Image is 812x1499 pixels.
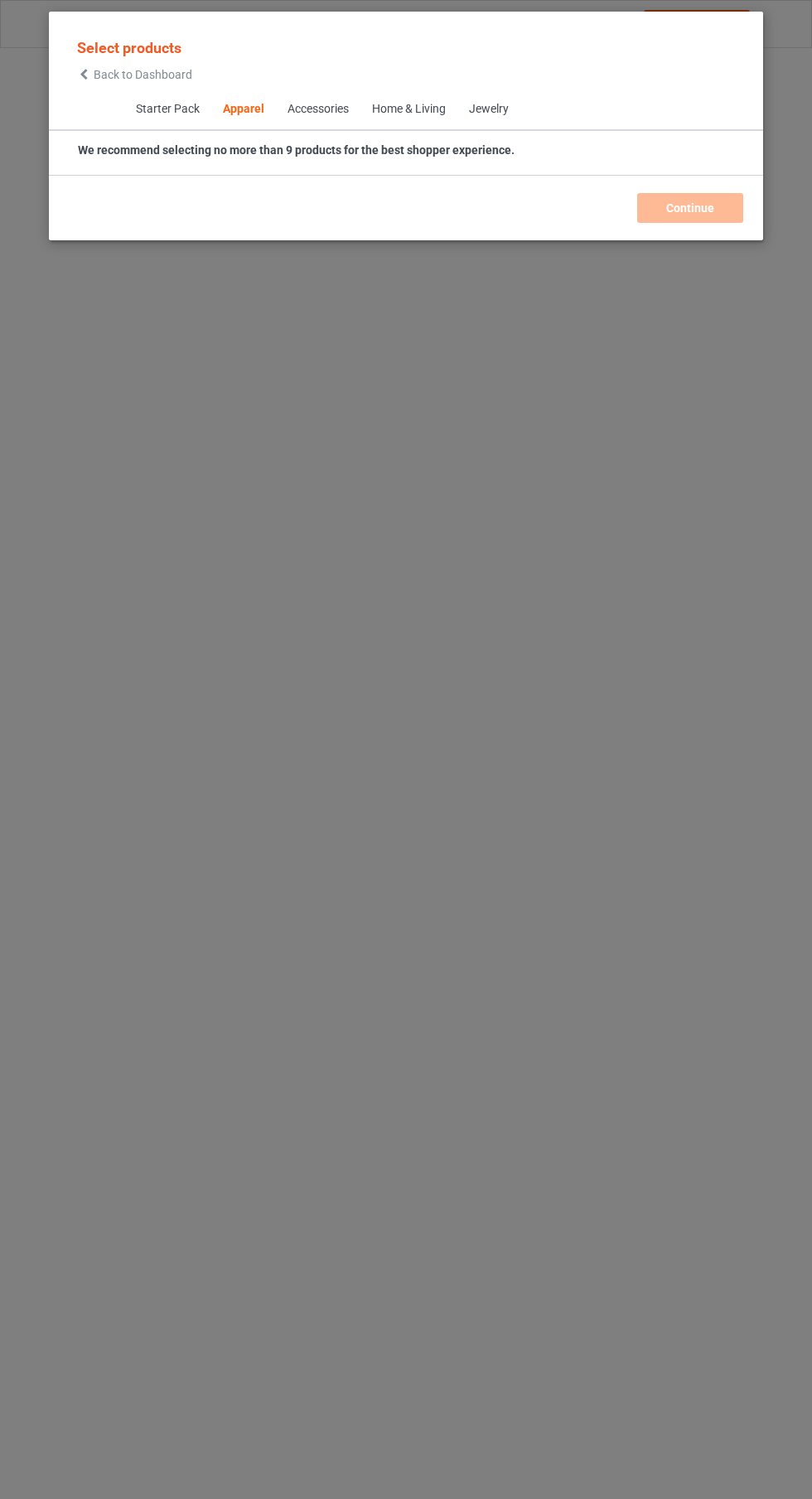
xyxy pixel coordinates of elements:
[287,101,348,118] div: Accessories
[468,101,508,118] div: Jewelry
[77,39,181,56] span: Select products
[371,101,445,118] div: Home & Living
[222,101,263,118] div: Apparel
[123,89,210,129] span: Starter Pack
[94,68,192,81] span: Back to Dashboard
[78,143,515,157] strong: We recommend selecting no more than 9 products for the best shopper experience.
